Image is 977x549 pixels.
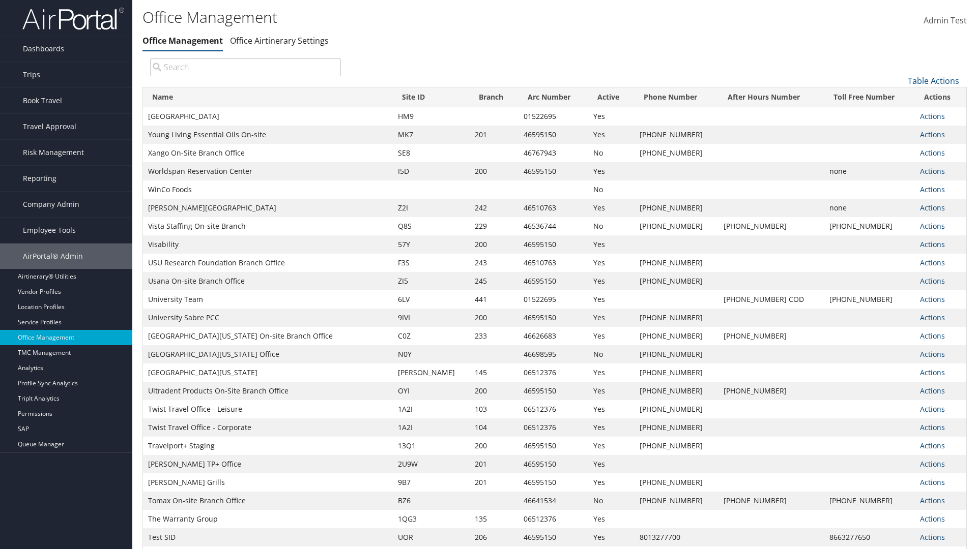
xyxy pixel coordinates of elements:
[824,162,915,180] td: none
[470,254,519,272] td: 243
[470,327,519,345] td: 233
[470,199,519,217] td: 242
[588,180,634,199] td: No
[143,327,393,345] td: [GEOGRAPHIC_DATA][US_STATE] On-site Branch Office
[635,144,719,162] td: [PHONE_NUMBER]
[920,130,945,139] a: Actions
[588,473,634,492] td: Yes
[470,363,519,382] td: 145
[920,258,945,267] a: Actions
[143,382,393,400] td: Ultradent Products On-Site Branch Office
[519,217,588,235] td: 46536744
[719,492,824,510] td: [PHONE_NUMBER]
[588,235,634,254] td: Yes
[470,217,519,235] td: 229
[588,126,634,144] td: Yes
[393,290,470,309] td: 6LV
[588,272,634,290] td: Yes
[635,473,719,492] td: [PHONE_NUMBER]
[519,290,588,309] td: 01522695
[230,35,329,46] a: Office Airtinerary Settings
[23,218,76,243] span: Employee Tools
[924,15,967,26] span: Admin Test
[143,290,393,309] td: University Team
[519,400,588,418] td: 06512376
[143,418,393,437] td: Twist Travel Office - Corporate
[470,473,519,492] td: 201
[393,473,470,492] td: 9B7
[920,441,945,450] a: Actions
[393,87,470,107] th: Site ID: activate to sort column ascending
[635,87,719,107] th: Phone Number: activate to sort column ascending
[393,345,470,363] td: N0Y
[470,437,519,455] td: 200
[635,382,719,400] td: [PHONE_NUMBER]
[470,235,519,254] td: 200
[470,455,519,473] td: 201
[470,400,519,418] td: 103
[588,437,634,455] td: Yes
[143,437,393,455] td: Travelport+ Staging
[920,148,945,158] a: Actions
[635,363,719,382] td: [PHONE_NUMBER]
[588,162,634,180] td: Yes
[393,400,470,418] td: 1A2I
[824,217,915,235] td: [PHONE_NUMBER]
[393,162,470,180] td: I5D
[23,114,76,139] span: Travel Approval
[470,510,519,528] td: 135
[393,363,470,382] td: [PERSON_NAME]
[635,345,719,363] td: [PHONE_NUMBER]
[588,254,634,272] td: Yes
[519,418,588,437] td: 06512376
[588,363,634,382] td: Yes
[635,327,719,345] td: [PHONE_NUMBER]
[393,492,470,510] td: BZ6
[920,422,945,432] a: Actions
[908,75,959,86] a: Table Actions
[920,514,945,524] a: Actions
[393,199,470,217] td: Z2I
[519,107,588,126] td: 01522695
[920,294,945,304] a: Actions
[519,473,588,492] td: 46595150
[635,272,719,290] td: [PHONE_NUMBER]
[23,62,40,87] span: Trips
[924,5,967,37] a: Admin Test
[519,455,588,473] td: 46595150
[588,107,634,126] td: Yes
[588,510,634,528] td: Yes
[588,455,634,473] td: Yes
[143,254,393,272] td: USU Research Foundation Branch Office
[470,162,519,180] td: 200
[824,199,915,217] td: none
[588,418,634,437] td: Yes
[470,87,519,107] th: Branch: activate to sort column ascending
[143,126,393,144] td: Young Living Essential Oils On-site
[470,272,519,290] td: 245
[719,327,824,345] td: [PHONE_NUMBER]
[519,272,588,290] td: 46595150
[920,166,945,176] a: Actions
[143,363,393,382] td: [GEOGRAPHIC_DATA][US_STATE]
[143,510,393,528] td: The Warranty Group
[588,345,634,363] td: No
[23,243,83,269] span: AirPortal® Admin
[519,510,588,528] td: 06512376
[470,126,519,144] td: 201
[519,363,588,382] td: 06512376
[23,140,84,165] span: Risk Management
[635,254,719,272] td: [PHONE_NUMBER]
[719,382,824,400] td: [PHONE_NUMBER]
[519,87,588,107] th: Arc Number: activate to sort column ascending
[143,180,393,199] td: WinCo Foods
[588,528,634,546] td: Yes
[519,382,588,400] td: 46595150
[143,199,393,217] td: [PERSON_NAME][GEOGRAPHIC_DATA]
[635,437,719,455] td: [PHONE_NUMBER]
[393,235,470,254] td: 57Y
[588,382,634,400] td: Yes
[393,217,470,235] td: Q8S
[920,477,945,487] a: Actions
[588,87,634,107] th: Active: activate to sort column ascending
